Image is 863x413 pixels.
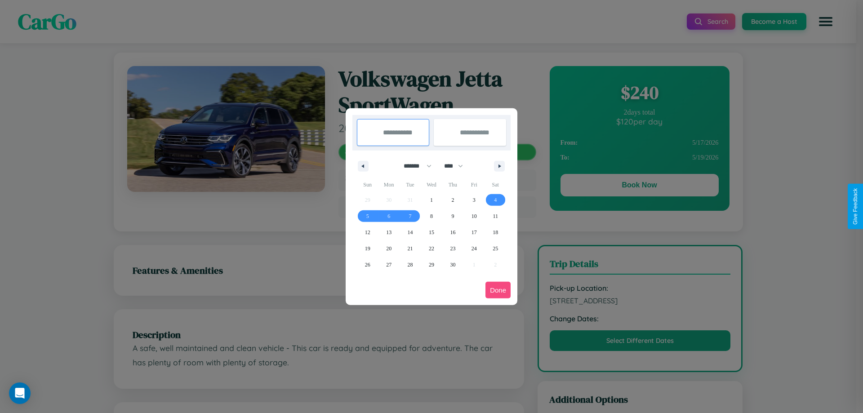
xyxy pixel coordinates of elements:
[493,208,498,224] span: 11
[378,178,399,192] span: Mon
[400,224,421,240] button: 14
[463,208,485,224] button: 10
[485,240,506,257] button: 25
[421,178,442,192] span: Wed
[451,208,454,224] span: 9
[485,282,511,298] button: Done
[366,208,369,224] span: 5
[485,224,506,240] button: 18
[365,224,370,240] span: 12
[472,208,477,224] span: 10
[450,224,455,240] span: 16
[485,178,506,192] span: Sat
[386,257,391,273] span: 27
[386,224,391,240] span: 13
[421,224,442,240] button: 15
[429,257,434,273] span: 29
[485,192,506,208] button: 4
[421,208,442,224] button: 8
[472,224,477,240] span: 17
[400,208,421,224] button: 7
[357,224,378,240] button: 12
[408,224,413,240] span: 14
[472,240,477,257] span: 24
[463,240,485,257] button: 24
[442,208,463,224] button: 9
[463,178,485,192] span: Fri
[442,192,463,208] button: 2
[365,240,370,257] span: 19
[421,192,442,208] button: 1
[357,178,378,192] span: Sun
[485,208,506,224] button: 11
[429,240,434,257] span: 22
[429,224,434,240] span: 15
[400,257,421,273] button: 28
[493,224,498,240] span: 18
[357,240,378,257] button: 19
[451,192,454,208] span: 2
[450,240,455,257] span: 23
[387,208,390,224] span: 6
[442,240,463,257] button: 23
[378,240,399,257] button: 20
[357,257,378,273] button: 26
[852,188,859,225] div: Give Feedback
[473,192,476,208] span: 3
[442,257,463,273] button: 30
[430,208,433,224] span: 8
[463,192,485,208] button: 3
[378,257,399,273] button: 27
[450,257,455,273] span: 30
[378,208,399,224] button: 6
[408,257,413,273] span: 28
[421,240,442,257] button: 22
[463,224,485,240] button: 17
[442,178,463,192] span: Thu
[430,192,433,208] span: 1
[400,178,421,192] span: Tue
[494,192,497,208] span: 4
[357,208,378,224] button: 5
[421,257,442,273] button: 29
[365,257,370,273] span: 26
[493,240,498,257] span: 25
[386,240,391,257] span: 20
[408,240,413,257] span: 21
[442,224,463,240] button: 16
[400,240,421,257] button: 21
[409,208,412,224] span: 7
[9,382,31,404] div: Open Intercom Messenger
[378,224,399,240] button: 13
